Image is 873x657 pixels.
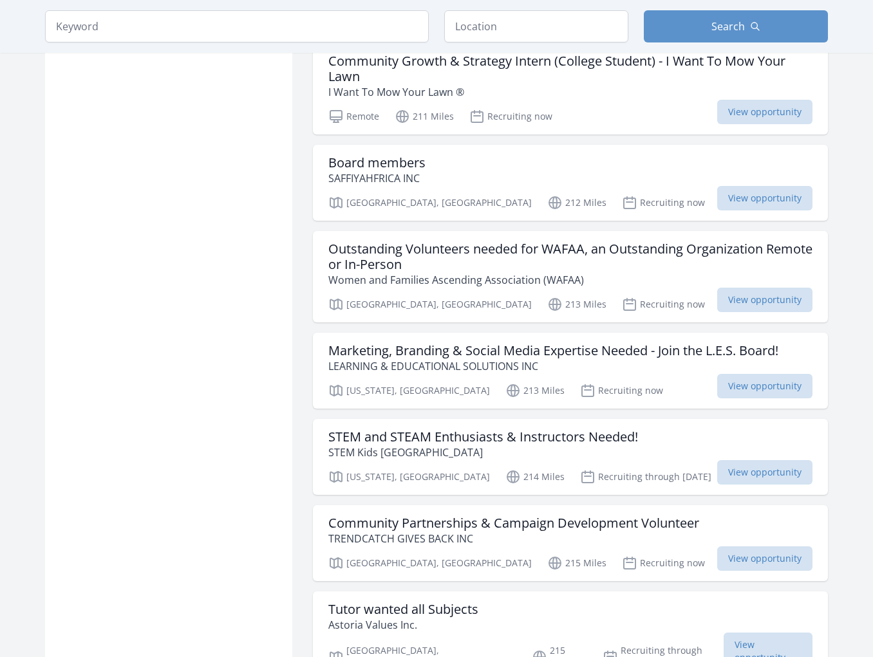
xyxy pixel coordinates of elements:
[711,19,745,34] span: Search
[717,186,812,210] span: View opportunity
[547,555,606,571] p: 215 Miles
[622,297,705,312] p: Recruiting now
[717,288,812,312] span: View opportunity
[547,297,606,312] p: 213 Miles
[717,546,812,571] span: View opportunity
[328,343,778,358] h3: Marketing, Branding & Social Media Expertise Needed - Join the L.E.S. Board!
[328,617,478,633] p: Astoria Values Inc.
[328,241,812,272] h3: Outstanding Volunteers needed for WAFAA, an Outstanding Organization Remote or In-Person
[622,555,705,571] p: Recruiting now
[328,555,532,571] p: [GEOGRAPHIC_DATA], [GEOGRAPHIC_DATA]
[328,297,532,312] p: [GEOGRAPHIC_DATA], [GEOGRAPHIC_DATA]
[328,84,812,100] p: I Want To Mow Your Lawn ®
[328,383,490,398] p: [US_STATE], [GEOGRAPHIC_DATA]
[313,43,828,134] a: Community Growth & Strategy Intern (College Student) - I Want To Mow Your Lawn I Want To Mow Your...
[580,469,711,485] p: Recruiting through [DATE]
[717,374,812,398] span: View opportunity
[313,333,828,409] a: Marketing, Branding & Social Media Expertise Needed - Join the L.E.S. Board! LEARNING & EDUCATION...
[328,53,812,84] h3: Community Growth & Strategy Intern (College Student) - I Want To Mow Your Lawn
[644,10,828,42] button: Search
[328,531,699,546] p: TRENDCATCH GIVES BACK INC
[313,419,828,495] a: STEM and STEAM Enthusiasts & Instructors Needed! STEM Kids [GEOGRAPHIC_DATA] [US_STATE], [GEOGRAP...
[395,109,454,124] p: 211 Miles
[328,602,478,617] h3: Tutor wanted all Subjects
[444,10,628,42] input: Location
[547,195,606,210] p: 212 Miles
[328,155,426,171] h3: Board members
[328,195,532,210] p: [GEOGRAPHIC_DATA], [GEOGRAPHIC_DATA]
[328,171,426,186] p: SAFFIYAHFRICA INC
[717,100,812,124] span: View opportunity
[313,145,828,221] a: Board members SAFFIYAHFRICA INC [GEOGRAPHIC_DATA], [GEOGRAPHIC_DATA] 212 Miles Recruiting now Vie...
[313,231,828,322] a: Outstanding Volunteers needed for WAFAA, an Outstanding Organization Remote or In-Person Women an...
[45,10,429,42] input: Keyword
[622,195,705,210] p: Recruiting now
[328,445,638,460] p: STEM Kids [GEOGRAPHIC_DATA]
[328,358,778,374] p: LEARNING & EDUCATIONAL SOLUTIONS INC
[328,469,490,485] p: [US_STATE], [GEOGRAPHIC_DATA]
[469,109,552,124] p: Recruiting now
[505,469,565,485] p: 214 Miles
[580,383,663,398] p: Recruiting now
[328,109,379,124] p: Remote
[717,460,812,485] span: View opportunity
[328,272,812,288] p: Women and Families Ascending Association (WAFAA)
[328,515,699,531] h3: Community Partnerships & Campaign Development Volunteer
[328,429,638,445] h3: STEM and STEAM Enthusiasts & Instructors Needed!
[505,383,565,398] p: 213 Miles
[313,505,828,581] a: Community Partnerships & Campaign Development Volunteer TRENDCATCH GIVES BACK INC [GEOGRAPHIC_DAT...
